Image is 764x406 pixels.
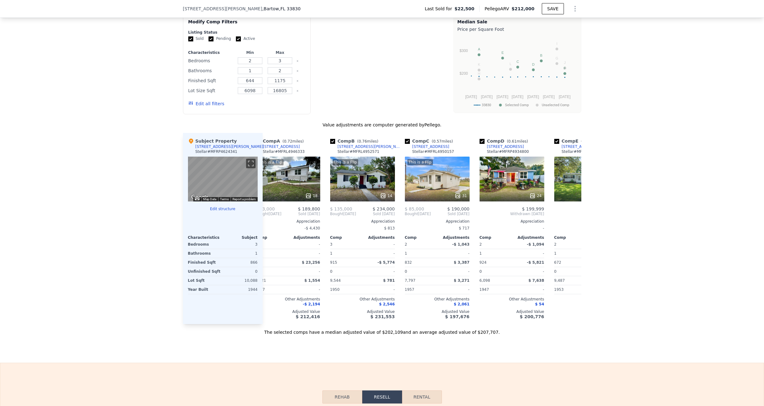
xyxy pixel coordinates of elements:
div: 1950 [330,285,361,294]
div: Comp [480,235,512,240]
div: - [513,285,544,294]
div: 1944 [224,285,258,294]
div: 866 [224,258,258,267]
div: Subject [223,235,258,240]
text: D [532,63,534,66]
div: [STREET_ADDRESS] [562,144,599,149]
div: Bedrooms [188,56,234,65]
div: Modify Comp Filters [188,19,306,30]
input: Sold [188,36,193,41]
div: 1 [554,249,585,258]
div: - [364,285,395,294]
span: 832 [405,260,412,265]
text: K [478,63,480,66]
span: $ 813 [384,226,395,230]
div: Value adjustments are computer generated by Pellego . [183,122,581,128]
span: 2 [480,242,482,247]
div: Stellar # MFRL4950157 [412,149,454,154]
div: Listing Status [188,30,306,35]
div: - [364,267,395,276]
div: Stellar # MFRP4934800 [487,149,529,154]
div: - [364,249,395,258]
div: Comp [330,235,363,240]
button: Rental [402,390,442,404]
div: Comp [405,235,437,240]
div: - [289,240,320,249]
text: $300 [459,49,468,53]
div: Appreciation [480,219,544,224]
div: 1 [405,249,436,258]
div: 1937 [255,285,287,294]
div: [DATE] [255,211,282,216]
span: $ 1,554 [304,278,320,283]
a: [STREET_ADDRESS] [554,144,599,149]
span: -$ 5,774 [377,260,395,265]
div: 1 [224,249,258,258]
span: 0.61 [508,139,517,144]
div: Adjustments [437,235,470,240]
span: $ 717 [459,226,469,230]
div: 18 [305,193,317,199]
span: $ 781 [383,278,395,283]
span: 915 [330,260,337,265]
span: $ 190,000 [447,206,469,211]
div: Adjustments [288,235,320,240]
div: This is a Flip [333,159,358,165]
div: This is a Flip [407,159,433,165]
text: C [516,60,519,64]
span: 924 [480,260,487,265]
label: Pending [209,36,231,41]
div: [STREET_ADDRESS][PERSON_NAME] [338,144,402,149]
label: Sold [188,36,204,41]
span: 0 [554,269,557,274]
button: Clear [296,60,299,62]
span: Sold [DATE] [431,211,469,216]
div: Adjusted Value [480,309,544,314]
div: Appreciation [330,219,395,224]
div: Adjustments [512,235,544,240]
text: B [540,54,542,57]
span: $ 189,800 [298,206,320,211]
label: Active [236,36,255,41]
div: Median Sale [457,19,577,25]
text: [DATE] [481,95,493,99]
button: Resell [362,390,402,404]
span: 3 [330,242,333,247]
span: 7,797 [405,278,415,283]
span: ( miles) [579,139,605,144]
span: 2 [554,242,557,247]
span: ( miles) [429,139,455,144]
div: 1953 [554,285,585,294]
span: ( miles) [280,139,306,144]
div: Stellar # MFRP4624341 [195,149,237,154]
div: [DATE] [330,211,356,216]
div: Characteristics [188,235,223,240]
button: Keyboard shortcuts [195,197,199,200]
div: Bedrooms [188,240,222,249]
div: - [438,285,470,294]
div: Max [266,50,294,55]
a: Terms (opens in new tab) [220,197,229,201]
div: - [438,249,470,258]
div: Comp D [480,138,531,144]
div: A chart. [457,34,577,111]
span: 0.72 [284,139,293,144]
div: - [438,267,470,276]
button: Rehab [322,390,362,404]
span: $ 73,000 [255,206,275,211]
div: Bathrooms [188,66,234,75]
span: Sold [DATE] [356,211,395,216]
button: Edit structure [188,206,258,211]
img: Google [190,193,210,201]
span: , Bartow [262,6,301,12]
text: L [509,62,511,66]
button: Clear [296,90,299,92]
span: 0 [405,269,407,274]
div: 10,088 [224,276,258,285]
span: -$ 4,430 [304,226,320,230]
span: ( miles) [504,139,531,144]
span: $ 85,000 [405,206,424,211]
span: 0.57 [433,139,442,144]
input: Active [236,36,241,41]
div: Price per Square Foot [457,25,577,34]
